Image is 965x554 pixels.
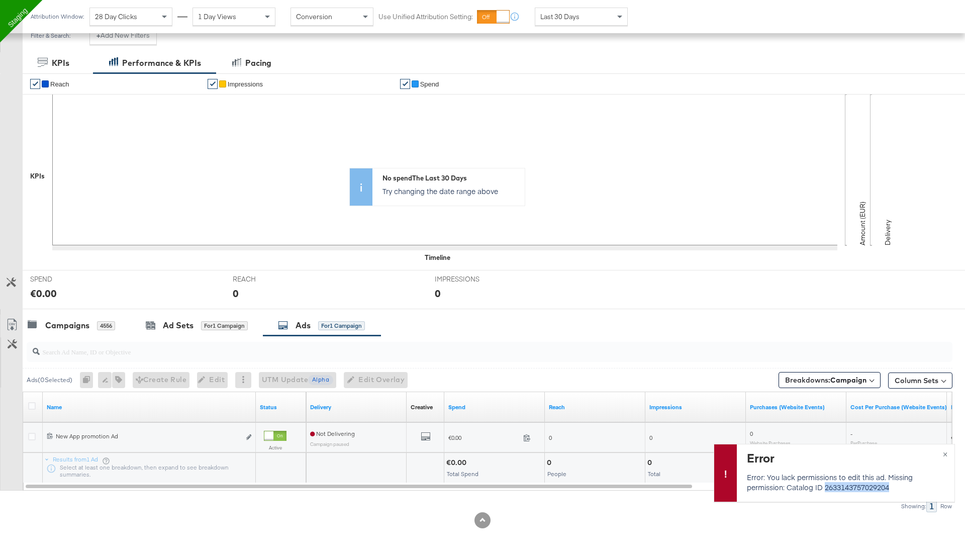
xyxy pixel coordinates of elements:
[45,320,89,331] div: Campaigns
[382,173,520,183] div: No spend The Last 30 Days
[208,79,218,89] a: ✔
[296,320,311,331] div: Ads
[264,444,286,451] label: Active
[233,286,239,301] div: 0
[40,338,867,357] input: Search Ad Name, ID or Objective
[549,434,552,441] span: 0
[95,12,137,21] span: 28 Day Clicks
[785,375,866,385] span: Breakdowns:
[747,449,942,466] div: Error
[750,430,753,437] span: 0
[850,403,947,411] a: The average cost for each purchase tracked by your Custom Audience pixel on your website after pe...
[411,403,433,411] a: Shows the creative associated with your ad.
[830,376,866,385] b: Campaign
[547,458,554,468] div: 0
[448,403,541,411] a: The total amount spent to date.
[296,12,332,21] span: Conversion
[378,12,473,22] label: Use Unified Attribution Setting:
[936,444,954,463] button: ×
[198,12,236,21] span: 1 Day Views
[382,186,520,196] p: Try changing the date range above
[779,372,881,388] button: Breakdowns:Campaign
[850,430,852,437] span: -
[310,403,403,411] a: Reflects the ability of your Ad to achieve delivery.
[233,274,308,284] span: REACH
[260,403,302,411] a: Shows the current state of your Ad.
[747,472,942,492] p: Error: You lack permissions to edit this ad. Missing permission: Catalog ID 2633143757029204
[47,403,252,411] a: Ad Name.
[30,13,84,20] div: Attribution Window:
[201,321,248,330] div: for 1 Campaign
[318,321,365,330] div: for 1 Campaign
[27,376,72,385] div: Ads ( 0 Selected)
[97,321,115,330] div: 4556
[30,274,106,284] span: SPEND
[448,434,519,441] span: €0.00
[549,403,641,411] a: The number of people your ad was served to.
[420,80,439,88] span: Spend
[850,440,877,446] sub: Per Purchase
[50,80,69,88] span: Reach
[750,403,842,411] a: The number of times a purchase was made tracked by your Custom Audience pixel on your website aft...
[52,57,69,69] div: KPIs
[649,434,652,441] span: 0
[30,32,71,39] div: Filter & Search:
[648,470,660,478] span: Total
[943,447,947,459] span: ×
[446,458,469,468] div: €0.00
[245,57,271,69] div: Pacing
[547,470,566,478] span: People
[540,12,580,21] span: Last 30 Days
[163,320,194,331] div: Ad Sets
[888,373,952,389] button: Column Sets
[80,372,98,388] div: 0
[122,57,201,69] div: Performance & KPIs
[310,430,355,437] span: Not Delivering
[435,286,441,301] div: 0
[400,79,410,89] a: ✔
[447,470,478,478] span: Total Spend
[56,432,240,440] div: New App promotion Ad
[30,79,40,89] a: ✔
[411,403,433,411] div: Creative
[30,286,57,301] div: €0.00
[89,27,157,45] button: +Add New Filters
[228,80,263,88] span: Impressions
[96,31,101,40] strong: +
[435,274,510,284] span: IMPRESSIONS
[310,441,349,447] sub: Campaign paused
[649,403,742,411] a: The number of times your ad was served. On mobile apps an ad is counted as served the first time ...
[750,440,791,446] sub: Website Purchases
[647,458,655,468] div: 0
